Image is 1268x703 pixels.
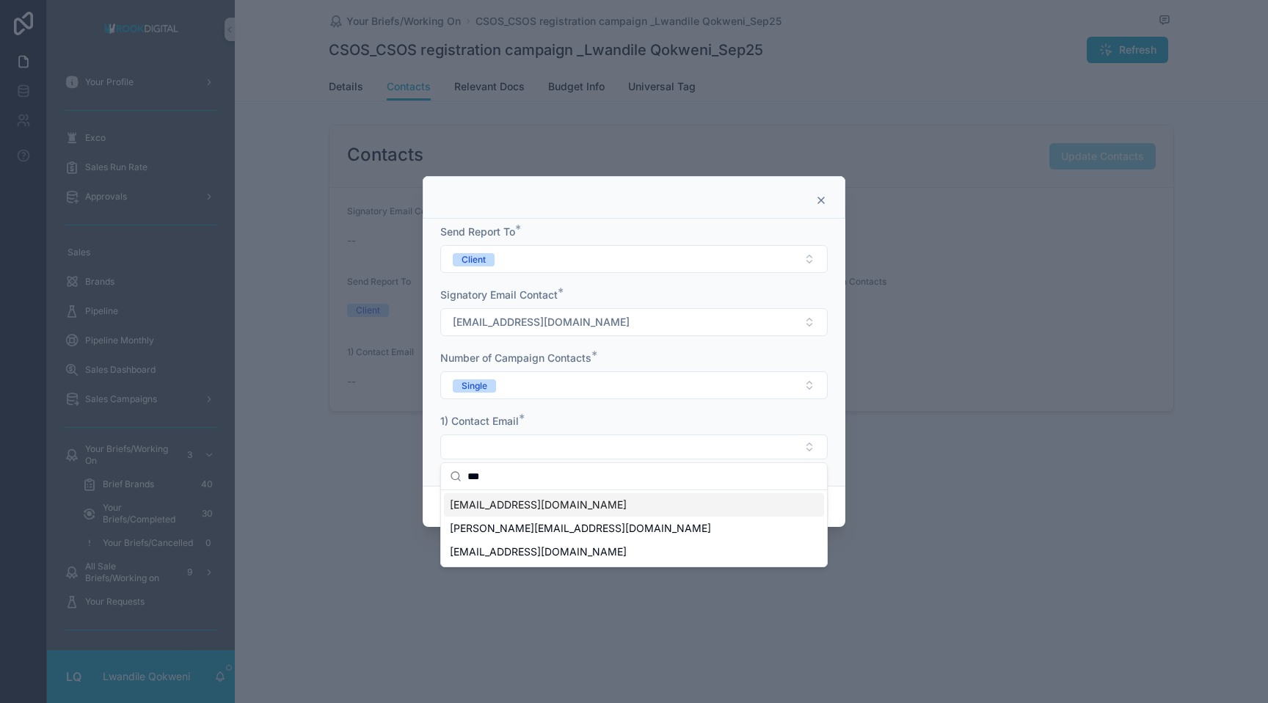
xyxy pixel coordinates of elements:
span: Number of Campaign Contacts [440,351,591,364]
div: Suggestions [441,490,827,567]
button: Select Button [440,371,828,399]
button: Select Button [440,245,828,273]
button: Select Button [440,434,828,459]
button: Select Button [440,308,828,336]
span: [EMAIL_ADDRESS][DOMAIN_NAME] [450,498,627,512]
span: [EMAIL_ADDRESS][DOMAIN_NAME] [453,315,630,329]
div: Client [462,253,486,266]
span: [PERSON_NAME][EMAIL_ADDRESS][DOMAIN_NAME] [450,521,711,536]
span: Signatory Email Contact [440,288,558,301]
span: [EMAIL_ADDRESS][DOMAIN_NAME] [450,544,627,559]
span: Send Report To [440,225,515,238]
div: Single [462,379,487,393]
span: 1) Contact Email [440,415,519,427]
